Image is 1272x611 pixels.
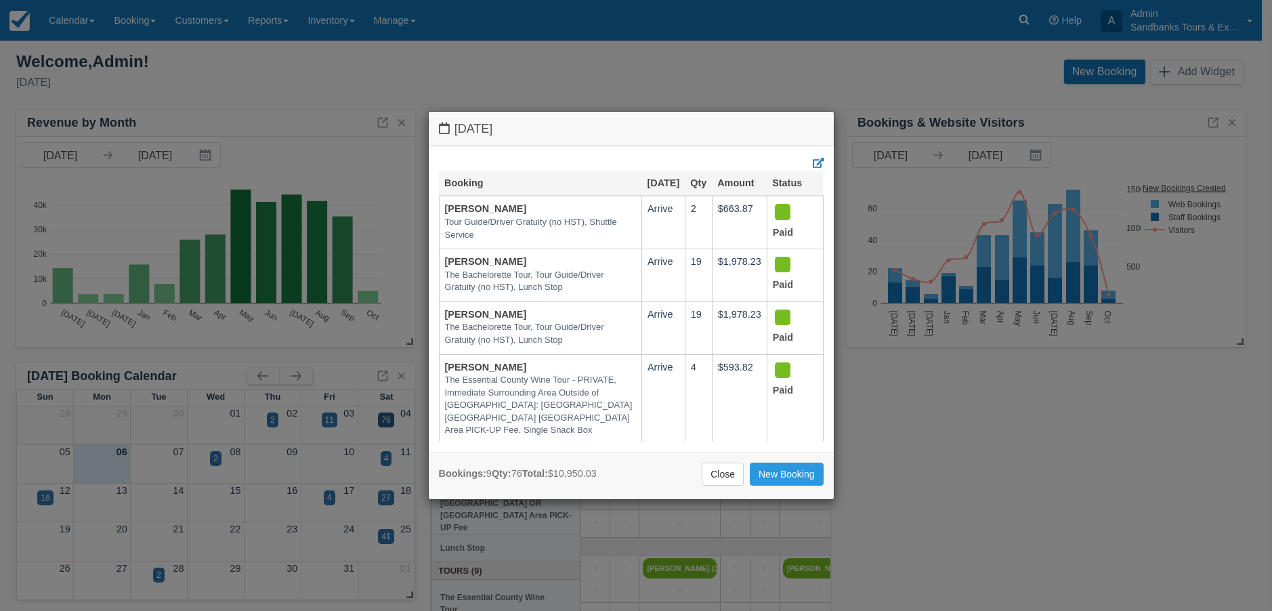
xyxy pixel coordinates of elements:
[445,203,527,214] a: [PERSON_NAME]
[685,249,712,302] td: 19
[773,255,806,296] div: Paid
[702,463,744,486] a: Close
[445,269,636,294] em: The Bachelorette Tour, Tour Guide/Driver Gratuity (no HST), Lunch Stop
[445,309,527,320] a: [PERSON_NAME]
[439,467,597,481] div: 9 76 $10,950.03
[444,177,484,188] a: Booking
[690,177,706,188] a: Qty
[445,362,527,373] a: [PERSON_NAME]
[712,196,767,249] td: $663.87
[750,463,824,486] a: New Booking
[773,202,806,243] div: Paid
[439,468,486,479] strong: Bookings:
[712,301,767,354] td: $1,978.23
[445,321,636,346] em: The Bachelorette Tour, Tour Guide/Driver Gratuity (no HST), Lunch Stop
[641,301,685,354] td: Arrive
[717,177,754,188] a: Amount
[773,308,806,349] div: Paid
[773,360,806,402] div: Paid
[685,196,712,249] td: 2
[492,468,511,479] strong: Qty:
[712,249,767,302] td: $1,978.23
[685,354,712,442] td: 4
[522,468,548,479] strong: Total:
[439,122,824,136] h4: [DATE]
[641,249,685,302] td: Arrive
[445,256,527,267] a: [PERSON_NAME]
[641,354,685,442] td: Arrive
[772,177,802,188] a: Status
[647,177,679,188] a: [DATE]
[445,374,636,437] em: The Essential County Wine Tour - PRIVATE, Immediate Surrounding Area Outside of [GEOGRAPHIC_DATA]...
[685,301,712,354] td: 19
[445,216,636,241] em: Tour Guide/Driver Gratuity (no HST), Shuttle Service
[712,354,767,442] td: $593.82
[641,196,685,249] td: Arrive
